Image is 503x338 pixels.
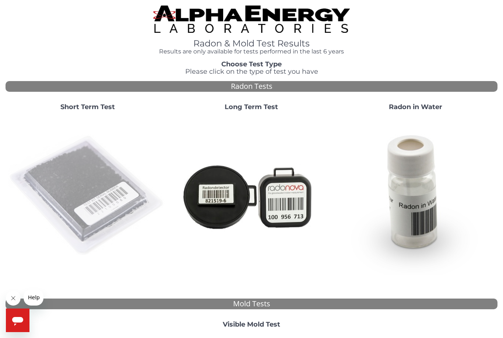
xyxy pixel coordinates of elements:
[153,39,350,48] h1: Radon & Mold Test Results
[153,6,350,33] img: TightCrop.jpg
[172,117,330,275] img: Radtrak2vsRadtrak3.jpg
[389,103,442,111] strong: Radon in Water
[221,60,282,68] strong: Choose Test Type
[337,117,495,275] img: RadoninWater.jpg
[6,81,497,92] div: Radon Tests
[185,67,318,76] span: Please click on the type of test you have
[6,299,497,309] div: Mold Tests
[225,103,278,111] strong: Long Term Test
[24,289,43,306] iframe: Message from company
[153,48,350,55] h4: Results are only available for tests performed in the last 6 years
[6,309,29,332] iframe: Button to launch messaging window
[60,103,115,111] strong: Short Term Test
[8,117,166,275] img: ShortTerm.jpg
[6,291,21,306] iframe: Close message
[223,320,280,328] strong: Visible Mold Test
